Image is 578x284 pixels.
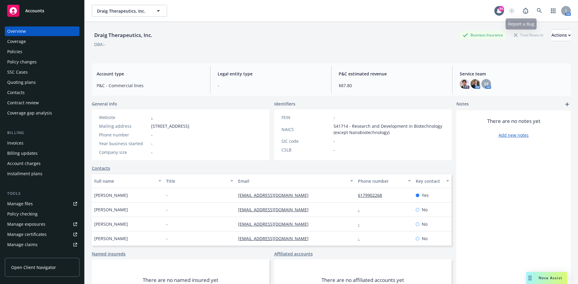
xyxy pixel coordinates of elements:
div: Contacts [7,88,25,97]
a: Manage BORs [5,250,79,260]
a: - [151,115,153,120]
div: Billing updates [7,148,38,158]
span: [PERSON_NAME] [94,206,128,213]
span: - [334,114,335,121]
span: - [166,221,168,227]
div: 84 [499,6,504,11]
a: Coverage gap analysis [5,108,79,118]
div: Installment plans [7,169,42,179]
div: Manage claims [7,240,38,249]
a: Installment plans [5,169,79,179]
div: Quoting plans [7,78,36,87]
span: There are no notes yet [487,118,540,125]
a: Add new notes [499,132,529,138]
img: photo [471,79,480,89]
span: No [422,221,427,227]
div: Full name [94,178,155,184]
span: [PERSON_NAME] [94,235,128,242]
span: - [166,235,168,242]
button: Title [164,174,236,188]
a: Overview [5,26,79,36]
a: Billing updates [5,148,79,158]
a: [EMAIL_ADDRESS][DOMAIN_NAME] [238,236,313,241]
div: Website [99,114,149,121]
a: Switch app [547,5,559,17]
div: Draig Therapeutics, Inc. [92,31,155,39]
div: DBA: - [94,41,105,47]
button: Phone number [356,174,413,188]
span: $87.80 [339,82,445,89]
div: Billing [5,130,79,136]
a: Manage claims [5,240,79,249]
div: Policy checking [7,209,38,219]
div: Year business started [99,140,149,147]
span: 541714 - Research and Development in Biotechnology (except Nanobiotechnology) [334,123,445,136]
button: Email [236,174,356,188]
a: Contacts [92,165,110,171]
span: [PERSON_NAME] [94,192,128,198]
span: Account type [97,71,203,77]
a: [EMAIL_ADDRESS][DOMAIN_NAME] [238,221,313,227]
span: Accounts [25,8,44,13]
a: Quoting plans [5,78,79,87]
span: P&C - Commercial lines [97,82,203,89]
a: Manage certificates [5,230,79,239]
button: Nova Assist [526,272,567,284]
div: SSC Cases [7,67,28,77]
div: Overview [7,26,26,36]
div: Key contact [416,178,443,184]
div: Invoices [7,138,23,148]
div: Policies [7,47,22,56]
span: SF [484,81,489,87]
button: Full name [92,174,164,188]
a: Contacts [5,88,79,97]
span: - [151,132,153,138]
span: - [166,192,168,198]
div: NAICS [281,126,331,133]
span: - [218,82,324,89]
a: Report a Bug [520,5,532,17]
a: Contract review [5,98,79,108]
a: - [358,207,364,212]
span: Manage exposures [5,219,79,229]
div: Drag to move [526,272,534,284]
a: SSC Cases [5,67,79,77]
span: - [166,206,168,213]
span: - [334,147,335,153]
span: Yes [422,192,429,198]
span: Open Client Navigator [11,264,56,270]
span: Legal entity type [218,71,324,77]
div: Business Insurance [460,31,506,39]
span: Draig Therapeutics, Inc. [97,8,149,14]
button: Draig Therapeutics, Inc. [92,5,167,17]
a: Invoices [5,138,79,148]
a: 6179902268 [358,192,387,198]
a: Account charges [5,159,79,168]
div: Manage exposures [7,219,45,229]
div: FEIN [281,114,331,121]
span: P&C estimated revenue [339,71,445,77]
div: Policy changes [7,57,37,67]
div: Mailing address [99,123,149,129]
div: Total Rewards [511,31,547,39]
div: Company size [99,149,149,155]
img: photo [460,79,469,89]
div: Phone number [358,178,404,184]
span: - [151,149,153,155]
div: Coverage gap analysis [7,108,52,118]
span: No [422,206,427,213]
a: Policy changes [5,57,79,67]
div: Phone number [99,132,149,138]
div: Coverage [7,37,26,46]
div: SIC code [281,138,331,144]
span: There are no affiliated accounts yet [322,276,404,284]
button: Key contact [413,174,452,188]
a: Policy checking [5,209,79,219]
span: - [151,140,153,147]
span: No [422,235,427,242]
button: Actions [552,29,571,41]
div: Manage certificates [7,230,47,239]
span: Service team [460,71,566,77]
div: Email [238,178,346,184]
